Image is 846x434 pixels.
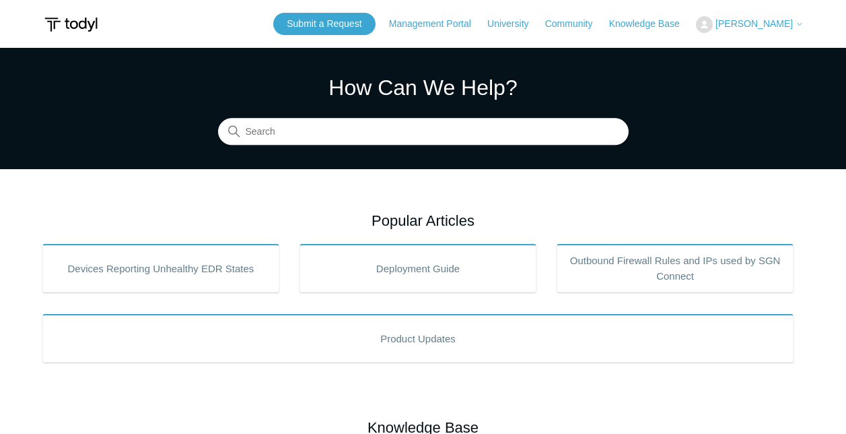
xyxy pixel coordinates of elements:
span: [PERSON_NAME] [715,18,793,29]
a: University [487,17,542,31]
button: [PERSON_NAME] [696,16,804,33]
h2: Popular Articles [42,210,804,232]
a: Management Portal [389,17,485,31]
a: Deployment Guide [299,244,536,292]
a: Devices Reporting Unhealthy EDR States [42,244,279,292]
img: Todyl Support Center Help Center home page [42,12,100,37]
a: Community [545,17,606,31]
a: Product Updates [42,314,794,363]
a: Submit a Request [273,13,375,35]
a: Knowledge Base [609,17,693,31]
a: Outbound Firewall Rules and IPs used by SGN Connect [557,244,794,292]
h1: How Can We Help? [218,71,629,104]
input: Search [218,119,629,146]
